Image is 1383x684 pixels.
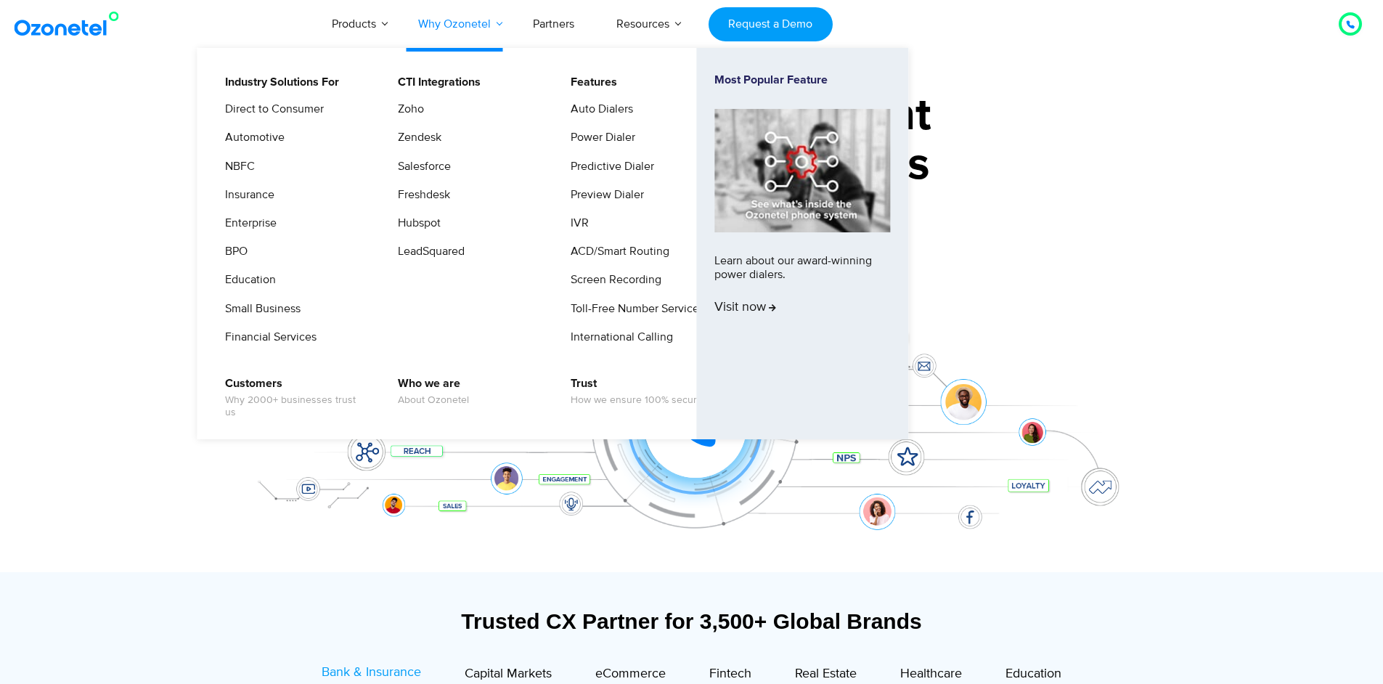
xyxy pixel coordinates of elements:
a: Most Popular FeatureLearn about our award-winning power dialers.Visit now [714,73,890,414]
a: CustomersWhy 2000+ businesses trust us [216,375,370,421]
a: BPO [216,243,250,261]
a: Toll-Free Number Services [561,300,706,318]
a: Industry Solutions For [216,73,341,91]
a: Features [561,73,619,91]
a: Zendesk [388,129,444,147]
a: Enterprise [216,214,279,232]
span: Healthcare [900,666,962,682]
a: Auto Dialers [561,100,635,118]
a: Financial Services [216,328,319,346]
span: How we ensure 100% security [571,394,707,407]
a: LeadSquared [388,243,467,261]
a: Who we areAbout Ozonetel [388,375,471,409]
span: Bank & Insurance [322,664,421,680]
span: Capital Markets [465,666,552,682]
a: Small Business [216,300,303,318]
a: International Calling [561,328,675,346]
a: Preview Dialer [561,186,646,204]
a: ACD/Smart Routing [561,243,672,261]
div: Trusted CX Partner for 3,500+ Global Brands [245,608,1138,634]
a: Freshdesk [388,186,452,204]
span: Visit now [714,300,776,316]
a: TrustHow we ensure 100% security [561,375,709,409]
a: Power Dialer [561,129,637,147]
span: Real Estate [795,666,857,682]
span: Fintech [709,666,751,682]
a: Request a Demo [709,7,833,41]
a: Direct to Consumer [216,100,326,118]
span: About Ozonetel [398,394,469,407]
a: Insurance [216,186,277,204]
span: Education [1005,666,1061,682]
a: Hubspot [388,214,443,232]
a: Automotive [216,129,287,147]
a: NBFC [216,158,257,176]
span: Why 2000+ businesses trust us [225,394,368,419]
a: IVR [561,214,591,232]
a: Salesforce [388,158,453,176]
a: Education [216,271,278,289]
a: Zoho [388,100,426,118]
a: Screen Recording [561,271,664,289]
img: phone-system-min.jpg [714,109,890,232]
a: Predictive Dialer [561,158,656,176]
a: CTI Integrations [388,73,483,91]
span: eCommerce [595,666,666,682]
